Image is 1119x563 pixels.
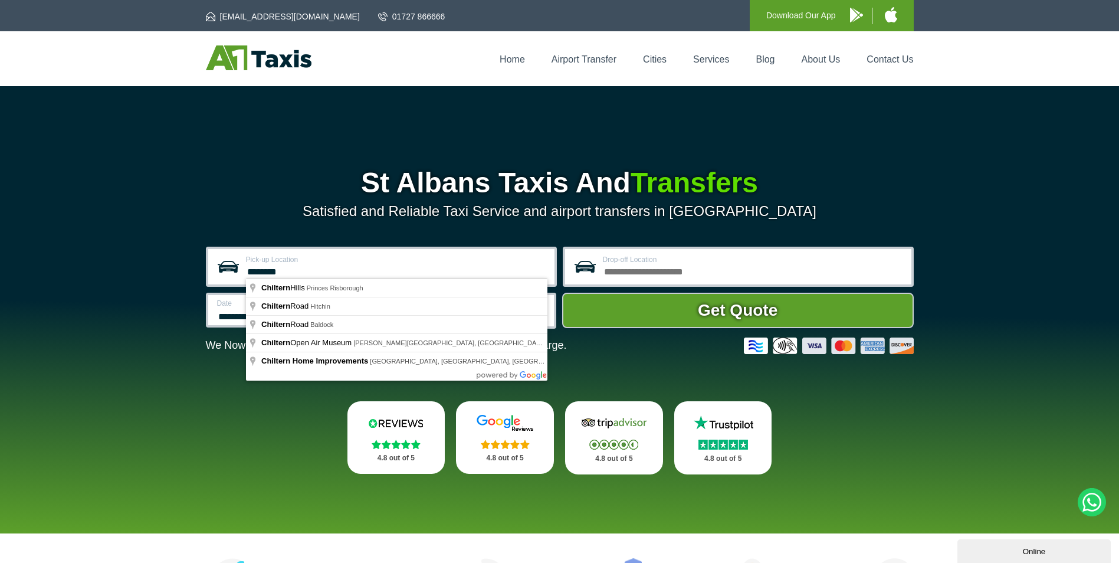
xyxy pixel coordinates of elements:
[347,401,445,474] a: Reviews.io Stars 4.8 out of 5
[261,302,310,310] span: Road
[500,54,525,64] a: Home
[470,414,540,432] img: Google
[261,283,290,292] span: Chiltern
[360,414,431,432] img: Reviews.io
[206,169,914,197] h1: St Albans Taxis And
[850,8,863,22] img: A1 Taxis Android App
[217,300,369,307] label: Date
[206,339,567,352] p: We Now Accept Card & Contactless Payment In
[744,338,914,354] img: Credit And Debit Cards
[957,537,1113,563] iframe: chat widget
[643,54,667,64] a: Cities
[206,45,311,70] img: A1 Taxis St Albans LTD
[206,203,914,220] p: Satisfied and Reliable Taxi Service and airport transfers in [GEOGRAPHIC_DATA]
[693,54,729,64] a: Services
[578,451,650,466] p: 4.8 out of 5
[562,293,914,328] button: Get Quote
[261,338,353,347] span: Open Air Museum
[378,11,445,22] a: 01727 866666
[246,256,547,263] label: Pick-up Location
[360,451,432,466] p: 4.8 out of 5
[261,320,310,329] span: Road
[698,440,748,450] img: Stars
[261,283,307,292] span: Hills
[310,303,330,310] span: Hitchin
[766,8,836,23] p: Download Our App
[565,401,663,474] a: Tripadvisor Stars 4.8 out of 5
[756,54,775,64] a: Blog
[674,401,772,474] a: Trustpilot Stars 4.8 out of 5
[307,284,363,292] span: Princes Risborough
[867,54,913,64] a: Contact Us
[589,440,638,450] img: Stars
[885,7,897,22] img: A1 Taxis iPhone App
[688,414,759,432] img: Trustpilot
[261,356,368,365] span: Chiltern Home Improvements
[353,339,795,346] span: [PERSON_NAME][GEOGRAPHIC_DATA], [GEOGRAPHIC_DATA], [GEOGRAPHIC_DATA][PERSON_NAME], [GEOGRAPHIC_DA...
[310,321,333,328] span: Baldock
[372,440,421,449] img: Stars
[370,358,580,365] span: [GEOGRAPHIC_DATA], [GEOGRAPHIC_DATA], [GEOGRAPHIC_DATA]
[687,451,759,466] p: 4.8 out of 5
[456,401,554,474] a: Google Stars 4.8 out of 5
[481,440,530,449] img: Stars
[802,54,841,64] a: About Us
[631,167,758,198] span: Transfers
[579,414,649,432] img: Tripadvisor
[261,320,290,329] span: Chiltern
[206,11,360,22] a: [EMAIL_ADDRESS][DOMAIN_NAME]
[469,451,541,466] p: 4.8 out of 5
[603,256,904,263] label: Drop-off Location
[552,54,616,64] a: Airport Transfer
[261,302,290,310] span: Chiltern
[261,338,290,347] span: Chiltern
